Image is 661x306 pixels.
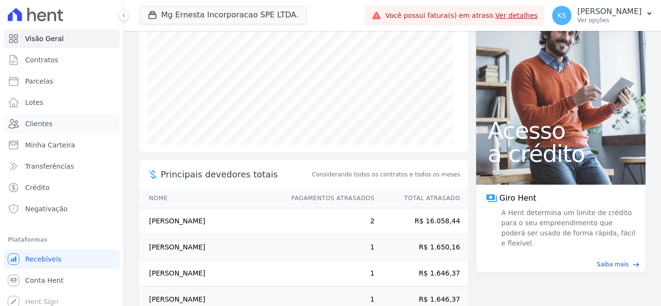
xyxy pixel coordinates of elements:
[488,119,634,142] span: Acesso
[25,161,74,171] span: Transferências
[597,260,629,269] span: Saiba mais
[25,98,44,107] span: Lotes
[4,50,120,70] a: Contratos
[139,261,282,287] td: [PERSON_NAME]
[375,261,468,287] td: R$ 1.646,37
[4,72,120,91] a: Parcelas
[282,208,375,234] td: 2
[544,2,661,29] button: KS [PERSON_NAME] Ver opções
[312,170,460,179] span: Considerando todos os contratos e todos os meses
[4,249,120,269] a: Recebíveis
[4,178,120,197] a: Crédito
[25,55,58,65] span: Contratos
[4,135,120,155] a: Minha Carteira
[25,183,50,192] span: Crédito
[139,234,282,261] td: [PERSON_NAME]
[25,119,52,129] span: Clientes
[375,234,468,261] td: R$ 1.650,16
[577,7,642,16] p: [PERSON_NAME]
[282,261,375,287] td: 1
[4,29,120,48] a: Visão Geral
[557,12,566,19] span: KS
[4,199,120,219] a: Negativação
[282,189,375,208] th: Pagamentos Atrasados
[482,260,640,269] a: Saiba mais east
[282,234,375,261] td: 1
[385,11,538,21] span: Você possui fatura(s) em atraso.
[4,93,120,112] a: Lotes
[139,6,307,24] button: Mg Ernesta Incorporacao SPE LTDA.
[25,254,61,264] span: Recebíveis
[488,142,634,165] span: a crédito
[375,208,468,234] td: R$ 16.058,44
[139,208,282,234] td: [PERSON_NAME]
[25,34,64,44] span: Visão Geral
[499,208,636,248] span: A Hent determina um limite de crédito para o seu empreendimento que poderá ser usado de forma ráp...
[4,157,120,176] a: Transferências
[25,204,68,214] span: Negativação
[4,271,120,290] a: Conta Hent
[161,168,310,181] span: Principais devedores totais
[496,12,538,19] a: Ver detalhes
[25,140,75,150] span: Minha Carteira
[8,234,116,246] div: Plataformas
[577,16,642,24] p: Ver opções
[139,189,282,208] th: Nome
[25,76,53,86] span: Parcelas
[632,261,640,268] span: east
[375,189,468,208] th: Total Atrasado
[25,276,63,285] span: Conta Hent
[4,114,120,133] a: Clientes
[499,192,536,204] span: Giro Hent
